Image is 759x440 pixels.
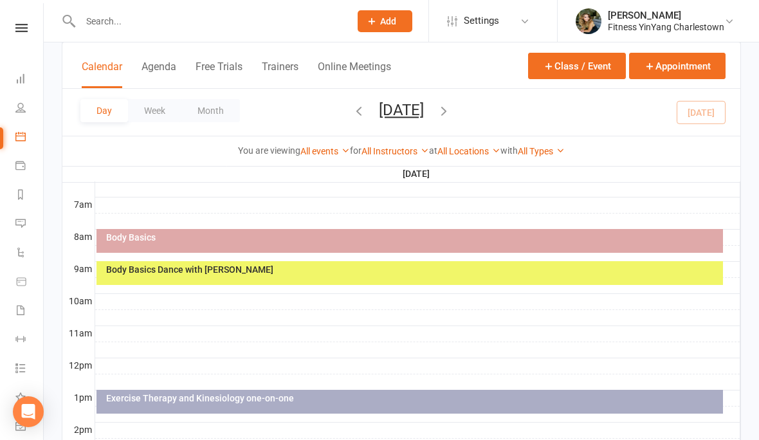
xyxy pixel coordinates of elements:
[80,99,128,122] button: Day
[238,145,300,156] strong: You are viewing
[62,422,95,438] th: 2pm
[629,53,726,79] button: Appointment
[361,146,429,156] a: All Instructors
[105,265,720,274] div: Body Basics Dance with [PERSON_NAME]
[15,152,44,181] a: Payments
[576,8,601,34] img: thumb_image1684727916.png
[379,101,424,119] button: [DATE]
[15,268,44,297] a: Product Sales
[500,145,518,156] strong: with
[300,146,350,156] a: All events
[358,10,412,32] button: Add
[518,146,565,156] a: All Types
[62,197,95,213] th: 7am
[318,60,391,88] button: Online Meetings
[62,261,95,277] th: 9am
[15,384,44,413] a: What's New
[62,229,95,245] th: 8am
[15,124,44,152] a: Calendar
[608,10,724,21] div: [PERSON_NAME]
[62,358,95,374] th: 12pm
[350,145,361,156] strong: for
[262,60,298,88] button: Trainers
[181,99,240,122] button: Month
[128,99,181,122] button: Week
[105,394,720,403] div: Exercise Therapy and Kinesiology one-on-one
[429,145,437,156] strong: at
[437,146,500,156] a: All Locations
[196,60,242,88] button: Free Trials
[62,325,95,342] th: 11am
[13,396,44,427] div: Open Intercom Messenger
[62,293,95,309] th: 10am
[142,60,176,88] button: Agenda
[528,53,626,79] button: Class / Event
[77,12,341,30] input: Search...
[15,181,44,210] a: Reports
[105,233,720,242] div: Body Basics
[15,66,44,95] a: Dashboard
[95,166,740,182] th: [DATE]
[62,390,95,406] th: 1pm
[380,16,396,26] span: Add
[15,95,44,124] a: People
[608,21,724,33] div: Fitness YinYang Charlestown
[464,6,499,35] span: Settings
[82,60,122,88] button: Calendar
